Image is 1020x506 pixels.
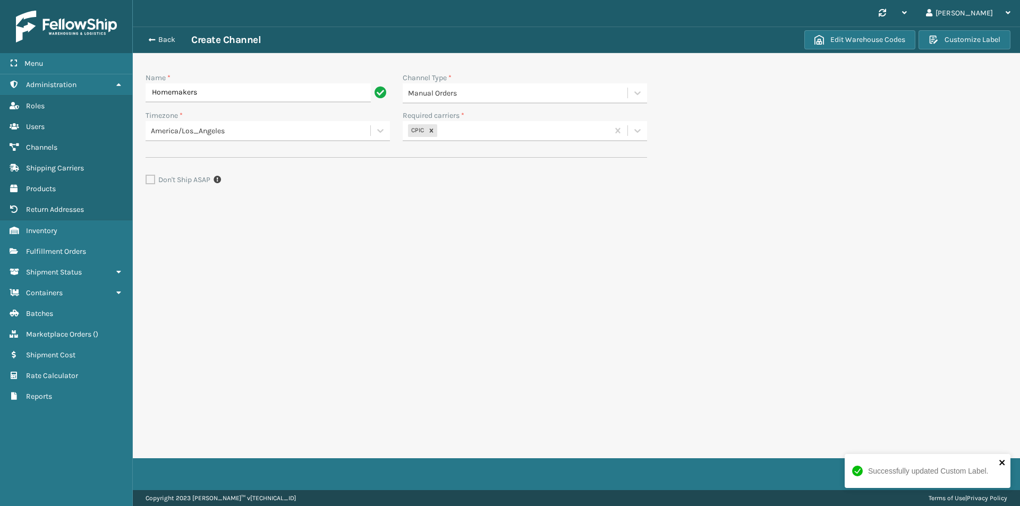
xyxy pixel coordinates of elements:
[26,330,91,339] span: Marketplace Orders
[24,59,43,68] span: Menu
[26,101,45,110] span: Roles
[142,35,191,45] button: Back
[26,268,82,277] span: Shipment Status
[26,184,56,193] span: Products
[26,205,84,214] span: Return Addresses
[868,466,988,477] div: Successfully updated Custom Label.
[403,72,452,83] label: Channel Type
[26,226,57,235] span: Inventory
[26,309,53,318] span: Batches
[26,164,84,173] span: Shipping Carriers
[403,110,464,121] label: Required carriers
[26,247,86,256] span: Fulfillment Orders
[999,458,1006,468] button: close
[26,80,76,89] span: Administration
[408,124,426,137] div: CPIC
[26,371,78,380] span: Rate Calculator
[146,175,210,184] label: Don't Ship ASAP
[151,125,371,136] div: America/Los_Angeles
[146,490,296,506] p: Copyright 2023 [PERSON_NAME]™ v [TECHNICAL_ID]
[191,33,261,46] h3: Create Channel
[26,143,57,152] span: Channels
[804,30,915,49] button: Edit Warehouse Codes
[408,88,628,99] div: Manual Orders
[26,350,75,359] span: Shipment Cost
[16,11,117,42] img: logo
[146,72,171,83] label: Name
[26,122,45,131] span: Users
[93,330,98,339] span: ( )
[26,392,52,401] span: Reports
[26,288,63,297] span: Containers
[919,30,1010,49] button: Customize Label
[146,110,183,121] label: Timezone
